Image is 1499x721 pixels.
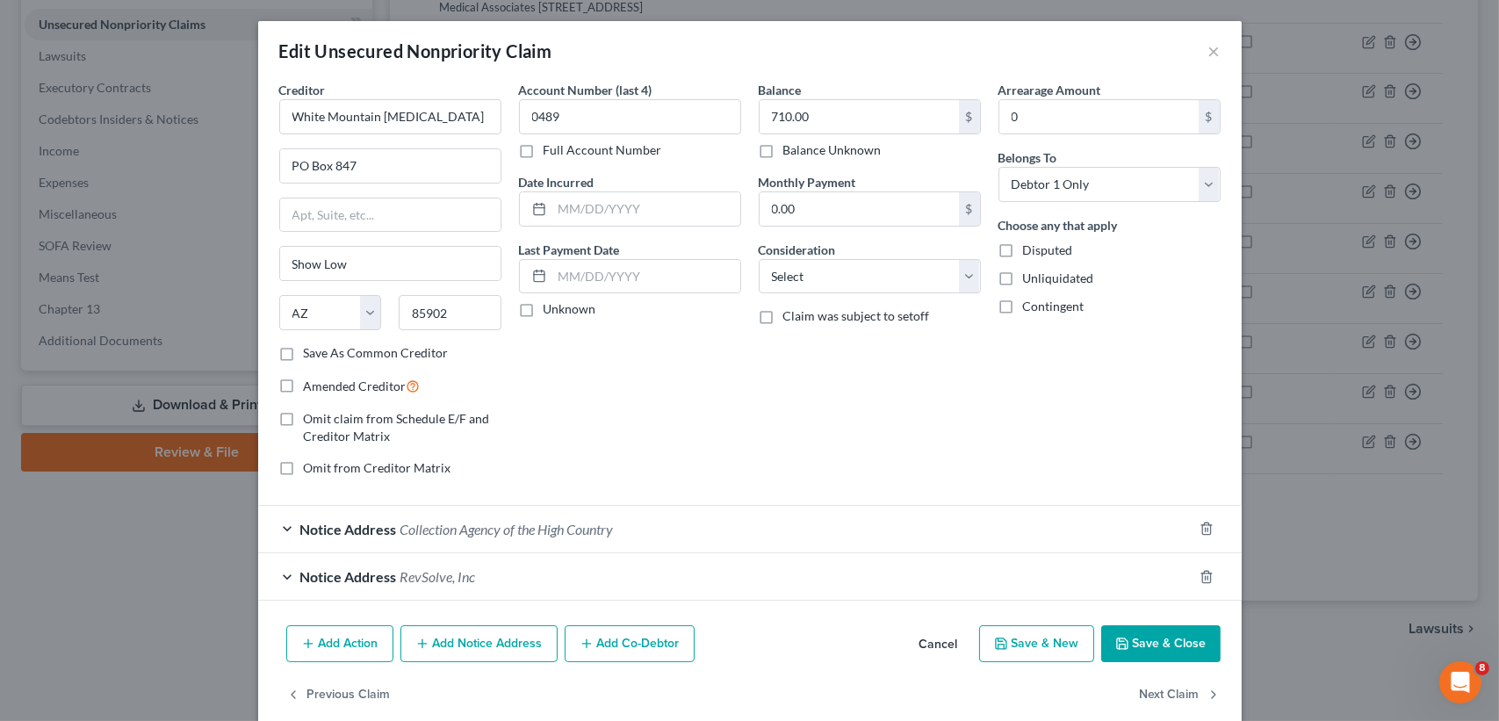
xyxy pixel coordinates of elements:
[1101,625,1221,662] button: Save & Close
[760,192,959,226] input: 0.00
[304,411,490,443] span: Omit claim from Schedule E/F and Creditor Matrix
[400,521,614,537] span: Collection Agency of the High Country
[280,198,501,232] input: Apt, Suite, etc...
[399,295,501,330] input: Enter zip...
[279,83,326,97] span: Creditor
[286,676,391,713] button: Previous Claim
[979,625,1094,662] button: Save & New
[1140,676,1221,713] button: Next Claim
[552,260,740,293] input: MM/DD/YYYY
[1023,299,1085,314] span: Contingent
[279,39,552,63] div: Edit Unsecured Nonpriority Claim
[280,149,501,183] input: Enter address...
[565,625,695,662] button: Add Co-Debtor
[519,241,620,259] label: Last Payment Date
[783,308,930,323] span: Claim was subject to setoff
[759,81,802,99] label: Balance
[959,100,980,133] div: $
[759,241,836,259] label: Consideration
[1439,661,1481,703] iframe: Intercom live chat
[519,81,652,99] label: Account Number (last 4)
[286,625,393,662] button: Add Action
[1023,270,1094,285] span: Unliquidated
[552,192,740,226] input: MM/DD/YYYY
[1199,100,1220,133] div: $
[998,81,1101,99] label: Arrearage Amount
[280,247,501,280] input: Enter city...
[300,568,397,585] span: Notice Address
[1023,242,1073,257] span: Disputed
[279,99,501,134] input: Search creditor by name...
[544,300,596,318] label: Unknown
[1475,661,1489,675] span: 8
[759,173,856,191] label: Monthly Payment
[544,141,662,159] label: Full Account Number
[400,625,558,662] button: Add Notice Address
[304,460,451,475] span: Omit from Creditor Matrix
[1208,40,1221,61] button: ×
[300,521,397,537] span: Notice Address
[998,150,1057,165] span: Belongs To
[304,379,407,393] span: Amended Creditor
[905,627,972,662] button: Cancel
[519,99,741,134] input: XXXX
[519,173,595,191] label: Date Incurred
[998,216,1118,234] label: Choose any that apply
[783,141,882,159] label: Balance Unknown
[760,100,959,133] input: 0.00
[400,568,476,585] span: RevSolve, Inc
[304,344,449,362] label: Save As Common Creditor
[999,100,1199,133] input: 0.00
[959,192,980,226] div: $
